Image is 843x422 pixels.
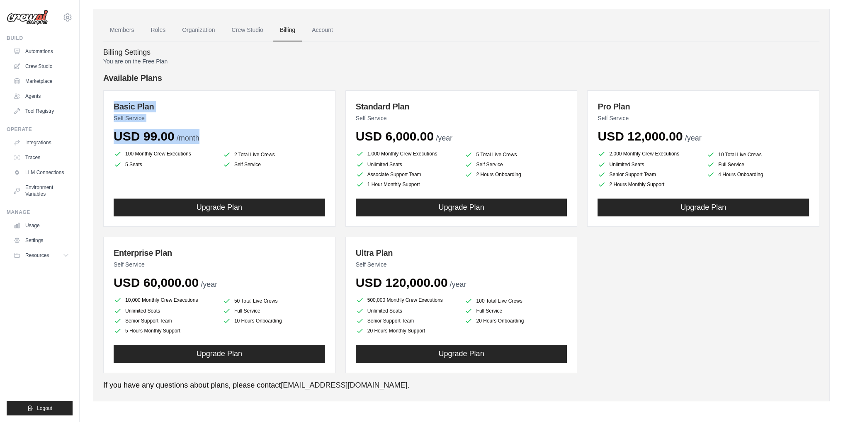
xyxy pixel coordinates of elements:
li: 4 Hours Onboarding [707,170,809,179]
span: Logout [37,405,52,412]
a: Traces [10,151,73,164]
button: Upgrade Plan [114,199,325,216]
li: Full Service [464,307,567,315]
p: You are on the Free Plan [103,57,819,65]
a: Crew Studio [225,19,270,41]
li: 20 Hours Monthly Support [356,327,458,335]
div: Operate [7,126,73,133]
span: USD 6,000.00 [356,129,434,143]
li: Self Service [223,160,325,169]
button: Logout [7,401,73,415]
li: 1 Hour Monthly Support [356,180,458,189]
div: Build [7,35,73,41]
p: If you have any questions about plans, please contact . [103,380,819,391]
li: 2 Hours Monthly Support [598,180,700,189]
a: Environment Variables [10,181,73,201]
span: USD 60,000.00 [114,276,199,289]
button: Upgrade Plan [356,199,567,216]
span: USD 12,000.00 [598,129,683,143]
iframe: Chat Widget [802,382,843,422]
li: 1,000 Monthly Crew Executions [356,149,458,159]
li: 10 Total Live Crews [707,150,809,159]
span: /month [177,134,199,142]
h3: Ultra Plan [356,247,567,259]
span: USD 120,000.00 [356,276,448,289]
li: Unlimited Seats [356,160,458,169]
span: USD 99.00 [114,129,175,143]
p: Self Service [114,114,325,122]
a: Organization [175,19,221,41]
a: Tool Registry [10,104,73,118]
li: 5 Total Live Crews [464,150,567,159]
button: Upgrade Plan [356,345,567,363]
li: 5 Hours Monthly Support [114,327,216,335]
li: 2 Hours Onboarding [464,170,567,179]
li: 500,000 Monthly Crew Executions [356,295,458,305]
a: Marketplace [10,75,73,88]
span: /year [436,134,452,142]
a: Usage [10,219,73,232]
li: Self Service [464,160,567,169]
span: Resources [25,252,49,259]
button: Resources [10,249,73,262]
li: Senior Support Team [114,317,216,325]
li: 2,000 Monthly Crew Executions [598,149,700,159]
h3: Standard Plan [356,101,567,112]
li: Unlimited Seats [598,160,700,169]
li: 2 Total Live Crews [223,150,325,159]
a: Agents [10,90,73,103]
li: Full Service [223,307,325,315]
li: 100 Monthly Crew Executions [114,149,216,159]
a: Crew Studio [10,60,73,73]
li: 100 Total Live Crews [464,297,567,305]
span: /year [450,280,466,289]
p: Self Service [356,114,567,122]
h4: Available Plans [103,72,819,84]
li: Full Service [707,160,809,169]
span: /year [685,134,701,142]
li: Unlimited Seats [356,307,458,315]
h3: Basic Plan [114,101,325,112]
a: Settings [10,234,73,247]
button: Upgrade Plan [598,199,809,216]
li: Senior Support Team [356,317,458,325]
div: Manage [7,209,73,216]
li: 20 Hours Onboarding [464,317,567,325]
a: Integrations [10,136,73,149]
li: Senior Support Team [598,170,700,179]
h3: Enterprise Plan [114,247,325,259]
a: Account [305,19,340,41]
p: Self Service [598,114,809,122]
a: [EMAIL_ADDRESS][DOMAIN_NAME] [281,381,407,389]
p: Self Service [114,260,325,269]
h4: Billing Settings [103,48,819,57]
li: 10,000 Monthly Crew Executions [114,295,216,305]
p: Self Service [356,260,567,269]
button: Upgrade Plan [114,345,325,363]
li: Associate Support Team [356,170,458,179]
a: Billing [273,19,302,41]
span: /year [201,280,217,289]
a: Automations [10,45,73,58]
a: LLM Connections [10,166,73,179]
li: 10 Hours Onboarding [223,317,325,325]
h3: Pro Plan [598,101,809,112]
a: Roles [144,19,172,41]
a: Members [103,19,141,41]
li: 50 Total Live Crews [223,297,325,305]
li: 5 Seats [114,160,216,169]
li: Unlimited Seats [114,307,216,315]
img: Logo [7,10,48,25]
